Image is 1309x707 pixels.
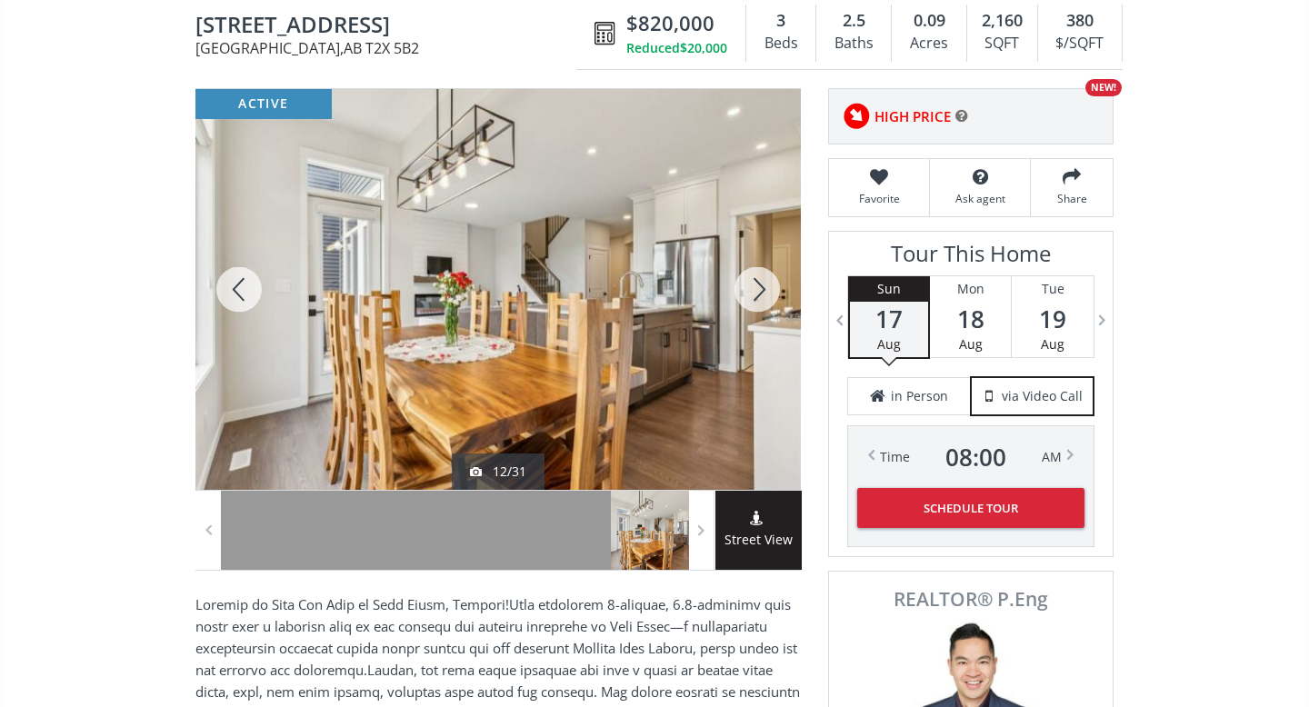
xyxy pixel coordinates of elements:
[715,530,802,551] span: Street View
[982,9,1023,33] span: 2,160
[626,9,714,37] span: $820,000
[847,241,1094,275] h3: Tour This Home
[939,191,1021,206] span: Ask agent
[470,463,526,481] div: 12/31
[880,444,1062,470] div: Time AM
[1012,306,1094,332] span: 19
[930,306,1011,332] span: 18
[945,444,1006,470] span: 08 : 00
[825,30,882,57] div: Baths
[195,89,332,119] div: active
[850,276,928,302] div: Sun
[877,335,901,353] span: Aug
[1002,387,1083,405] span: via Video Call
[755,30,806,57] div: Beds
[1047,9,1113,33] div: 380
[849,590,1093,609] span: REALTOR® P.Eng
[930,276,1011,302] div: Mon
[1085,79,1122,96] div: NEW!
[626,39,727,57] div: Reduced
[1047,30,1113,57] div: $/SQFT
[755,9,806,33] div: 3
[874,107,951,126] span: HIGH PRICE
[838,191,920,206] span: Favorite
[195,13,585,41] span: 335 Creekside Way SW
[976,30,1028,57] div: SQFT
[825,9,882,33] div: 2.5
[857,488,1084,528] button: Schedule Tour
[901,9,956,33] div: 0.09
[959,335,983,353] span: Aug
[891,387,948,405] span: in Person
[1012,276,1094,302] div: Tue
[1040,191,1104,206] span: Share
[195,89,801,490] div: 335 Creekside Way SW Calgary, AB T2X 5B2 - Photo 12 of 31
[850,306,928,332] span: 17
[901,30,956,57] div: Acres
[1041,335,1064,353] span: Aug
[680,39,727,57] span: $20,000
[195,41,585,55] span: [GEOGRAPHIC_DATA] , AB T2X 5B2
[838,98,874,134] img: rating icon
